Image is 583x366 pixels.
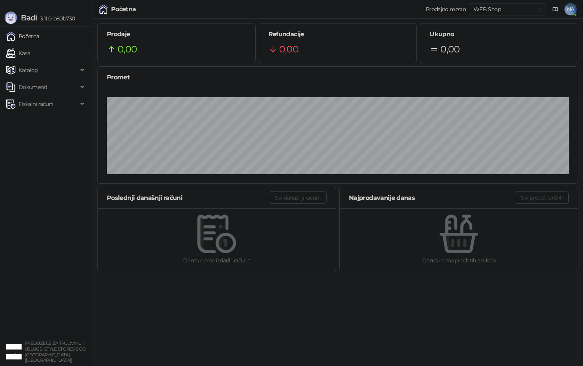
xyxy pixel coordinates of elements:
[107,30,246,39] h5: Prodaje
[473,3,541,15] span: WEB Shop
[6,344,22,359] img: 64x64-companyLogo-77b92cf4-9946-4f36-9751-bf7bb5fd2c7d.png
[268,30,408,39] h5: Refundacije
[25,341,86,363] small: PREDUZEĆE ZA TRGOVINU I USLUGE ISTYLE STORES DOO [GEOGRAPHIC_DATA] ([GEOGRAPHIC_DATA])
[107,193,269,203] div: Poslednji današnji računi
[5,12,17,24] img: Logo
[279,42,298,57] span: 0,00
[6,29,39,44] a: Početna
[19,62,38,78] span: Katalog
[21,13,37,22] span: Badi
[111,6,136,12] div: Početna
[426,7,466,12] div: Prodajno mesto
[440,42,460,57] span: 0,00
[269,191,327,204] button: Svi današnji računi
[6,45,30,61] a: Kasa
[107,72,569,82] div: Promet
[515,191,569,204] button: Svi prodati artikli
[349,193,515,203] div: Najprodavanije danas
[19,79,47,95] span: Dokumenti
[430,30,569,39] h5: Ukupno
[118,42,137,57] span: 0,00
[19,96,53,112] span: Fiskalni računi
[549,3,561,15] a: Dokumentacija
[37,15,75,22] span: 3.11.0-b80b730
[110,256,324,265] div: Danas nema izdatih računa
[352,256,566,265] div: Danas nema prodatih artikala
[564,3,577,15] span: NA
